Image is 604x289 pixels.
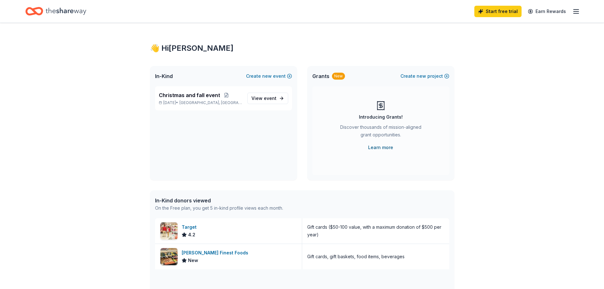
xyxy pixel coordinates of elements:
span: Christmas and fall event [159,91,220,99]
button: Createnewevent [246,72,292,80]
div: New [332,73,345,80]
a: Home [25,4,86,19]
span: new [417,72,426,80]
div: Target [182,223,199,231]
button: Createnewproject [400,72,449,80]
span: New [188,257,198,264]
span: new [262,72,272,80]
img: Image for Target [160,222,178,240]
span: [GEOGRAPHIC_DATA], [GEOGRAPHIC_DATA] [179,100,242,105]
span: event [264,95,276,101]
a: Learn more [368,144,393,151]
span: View [251,95,276,102]
a: View event [247,93,288,104]
div: Gift cards, gift baskets, food items, beverages [307,253,405,260]
div: In-Kind donors viewed [155,197,283,204]
span: Grants [312,72,329,80]
p: [DATE] • [159,100,242,105]
a: Start free trial [474,6,522,17]
img: Image for Jensen’s Finest Foods [160,248,178,265]
div: Introducing Grants! [359,113,403,121]
div: Gift cards ($50-100 value, with a maximum donation of $500 per year) [307,223,444,239]
div: On the Free plan, you get 5 in-kind profile views each month. [155,204,283,212]
a: Earn Rewards [524,6,570,17]
div: 👋 Hi [PERSON_NAME] [150,43,454,53]
div: Discover thousands of mission-aligned grant opportunities. [338,123,424,141]
span: In-Kind [155,72,173,80]
div: [PERSON_NAME] Finest Foods [182,249,251,257]
span: 4.2 [188,231,195,239]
